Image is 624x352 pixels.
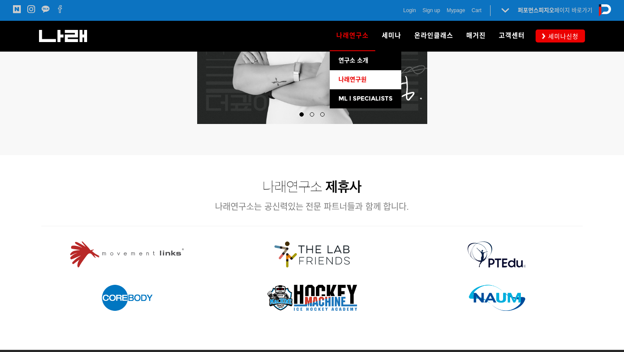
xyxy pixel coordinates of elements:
a: 나래연구원 [330,70,401,89]
a: Mypage [447,6,465,15]
span: 세미나 [382,32,401,39]
img: 2a74eec04bcab.png [251,180,374,193]
a: Login [403,6,416,15]
a: 연구소 소개 [330,51,401,70]
a: 나래연구소 [330,21,375,51]
span: 나래연구원 [338,76,367,83]
span: 고객센터 [499,32,525,39]
span: 매거진 [466,32,486,39]
span: 나래연구소는 공신력있는 전문 파트너들과 함께 합니다. [215,202,409,212]
span: ML l SPECIALISTS [338,95,393,102]
a: 퍼포먼스피지오페이지 바로가기 [518,7,592,13]
span: 나래연구소 [336,29,369,42]
a: 세미나신청 [536,29,585,42]
a: ML l SPECIALISTS [330,89,401,108]
a: 고객센터 [492,21,531,51]
span: 연구소 소개 [338,57,368,64]
a: Cart [471,6,481,15]
a: 세미나 [375,21,408,51]
a: Sign up [422,6,440,15]
a: 매거진 [460,21,492,51]
strong: 퍼포먼스피지오 [518,7,554,13]
span: 세미나신청 [546,32,578,41]
a: 온라인클래스 [408,21,460,51]
span: 온라인클래스 [414,32,453,39]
